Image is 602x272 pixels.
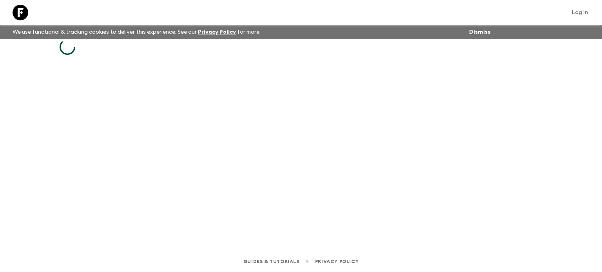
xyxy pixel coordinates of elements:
[568,7,593,18] a: Log in
[9,25,264,39] p: We use functional & tracking cookies to deliver this experience. See our for more.
[467,27,492,38] button: Dismiss
[243,257,299,266] a: Guides & Tutorials
[198,29,236,35] a: Privacy Policy
[315,257,359,266] a: Privacy Policy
